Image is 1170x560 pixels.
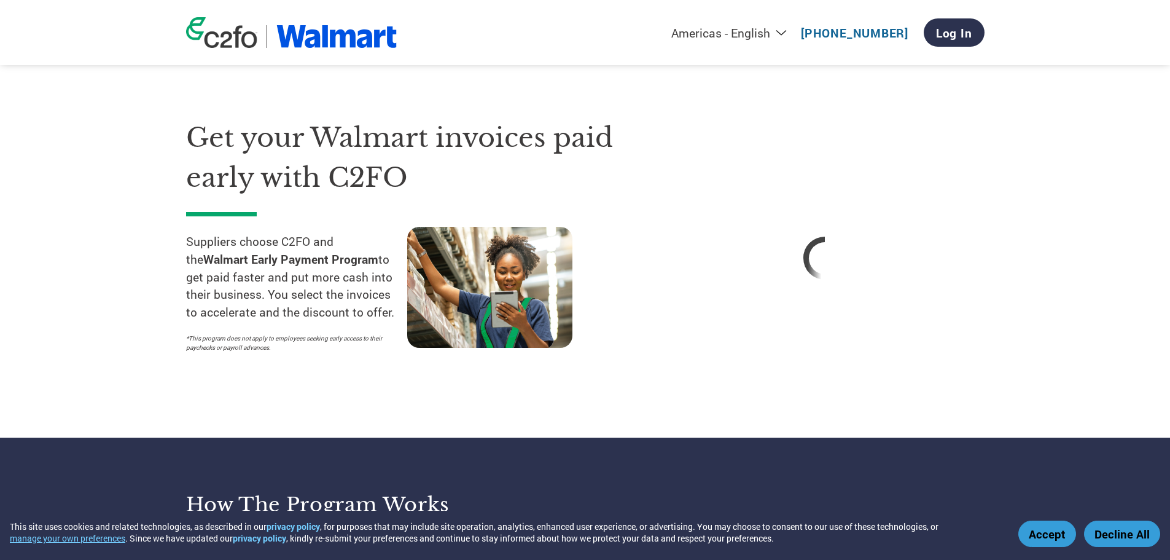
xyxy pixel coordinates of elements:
strong: Walmart Early Payment Program [203,251,378,267]
button: Decline All [1084,521,1160,547]
button: manage your own preferences [10,532,125,544]
img: Walmart [276,25,397,48]
h3: How the program works [186,492,570,517]
a: [PHONE_NUMBER] [801,25,908,41]
a: Log In [924,18,985,47]
h1: Get your Walmart invoices paid early with C2FO [186,118,628,197]
p: Suppliers choose C2FO and the to get paid faster and put more cash into their business. You selec... [186,233,407,321]
div: This site uses cookies and related technologies, as described in our , for purposes that may incl... [10,521,1000,544]
a: privacy policy [267,521,320,532]
img: c2fo logo [186,17,257,48]
img: supply chain worker [407,227,572,348]
a: privacy policy [233,532,286,544]
button: Accept [1018,521,1076,547]
p: *This program does not apply to employees seeking early access to their paychecks or payroll adva... [186,334,395,352]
